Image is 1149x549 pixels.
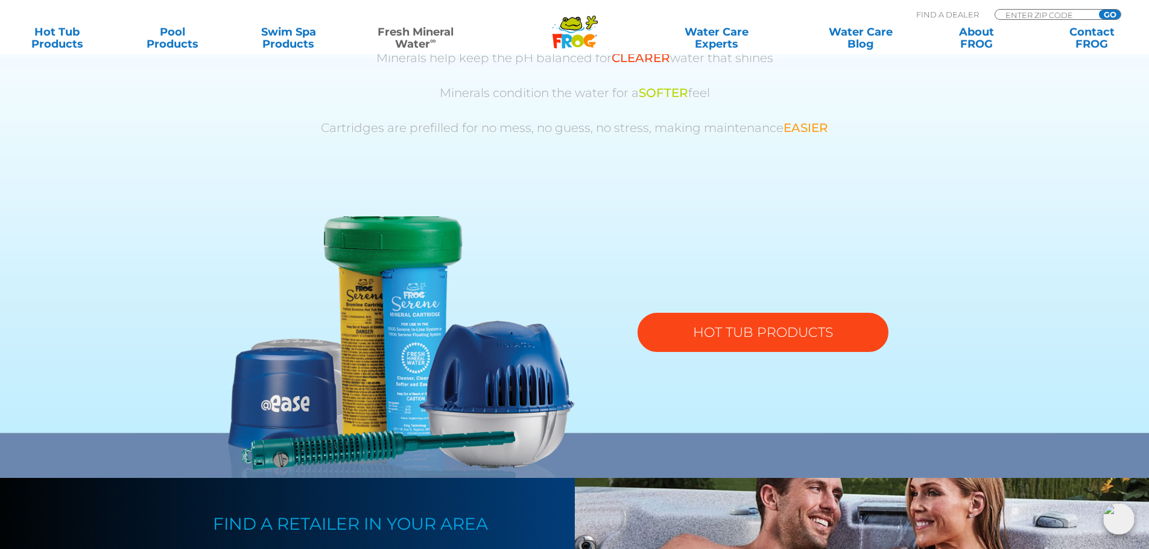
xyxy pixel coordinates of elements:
p: Minerals condition the water for a feel [228,86,922,100]
a: ContactFROG [1047,26,1137,50]
a: Swim SpaProducts [244,26,334,50]
a: AboutFROG [931,26,1021,50]
p: Minerals help keep the pH balanced for water that shines [228,51,922,65]
a: Hot TubProducts [12,26,102,50]
a: Fresh MineralWater∞ [359,26,472,50]
span: SOFTER [639,86,688,100]
input: GO [1099,10,1121,19]
a: Water CareExperts [644,26,790,50]
input: Zip Code Form [1004,10,1086,20]
sup: ∞ [430,36,436,45]
h4: FIND A RETAILER IN YOUR AREA [213,514,514,533]
a: Water CareBlog [815,26,905,50]
p: Cartridges are prefilled for no mess, no guess, no stress, making maintenance [228,121,922,135]
p: Find A Dealer [916,9,979,20]
img: openIcon [1103,503,1135,535]
img: fmw-hot-tub-product-v2 [228,216,575,478]
span: EASIER [783,121,828,135]
a: PoolProducts [128,26,218,50]
a: HOT TUB PRODUCTS [638,313,888,352]
span: CLEARER [612,51,670,65]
